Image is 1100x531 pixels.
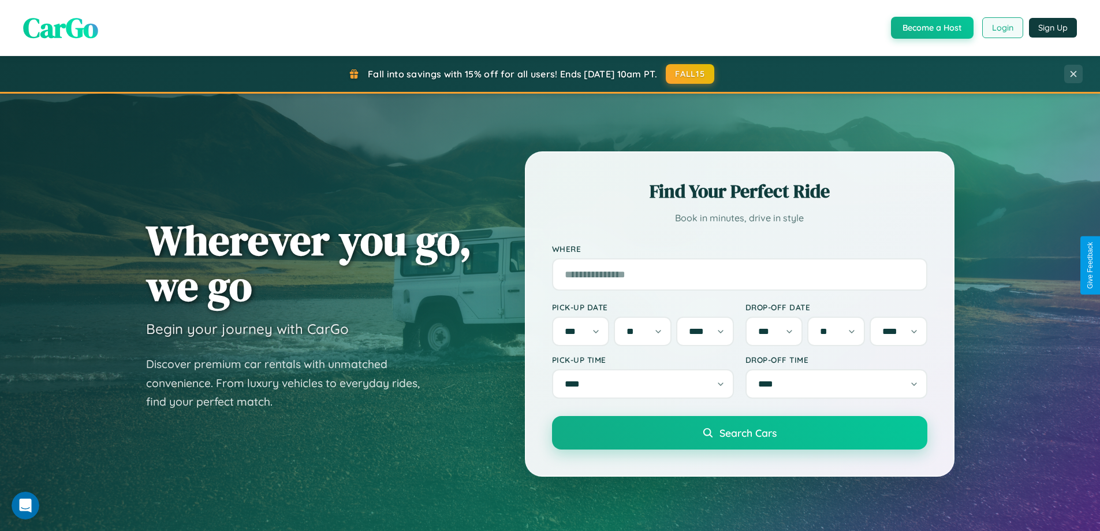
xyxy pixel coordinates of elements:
button: Sign Up [1029,18,1077,38]
h2: Find Your Perfect Ride [552,179,927,204]
p: Book in minutes, drive in style [552,210,927,226]
span: CarGo [23,9,98,47]
span: Search Cars [719,426,777,439]
label: Pick-up Date [552,302,734,312]
button: Search Cars [552,416,927,450]
iframe: Intercom live chat [12,492,39,519]
label: Where [552,244,927,254]
button: Become a Host [891,17,974,39]
button: FALL15 [666,64,714,84]
label: Pick-up Time [552,355,734,365]
h3: Begin your journey with CarGo [146,320,349,337]
div: Give Feedback [1086,242,1094,289]
span: Fall into savings with 15% off for all users! Ends [DATE] 10am PT. [368,68,657,80]
label: Drop-off Time [745,355,927,365]
label: Drop-off Date [745,302,927,312]
p: Discover premium car rentals with unmatched convenience. From luxury vehicles to everyday rides, ... [146,355,435,411]
h1: Wherever you go, we go [146,217,472,309]
button: Login [982,17,1023,38]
